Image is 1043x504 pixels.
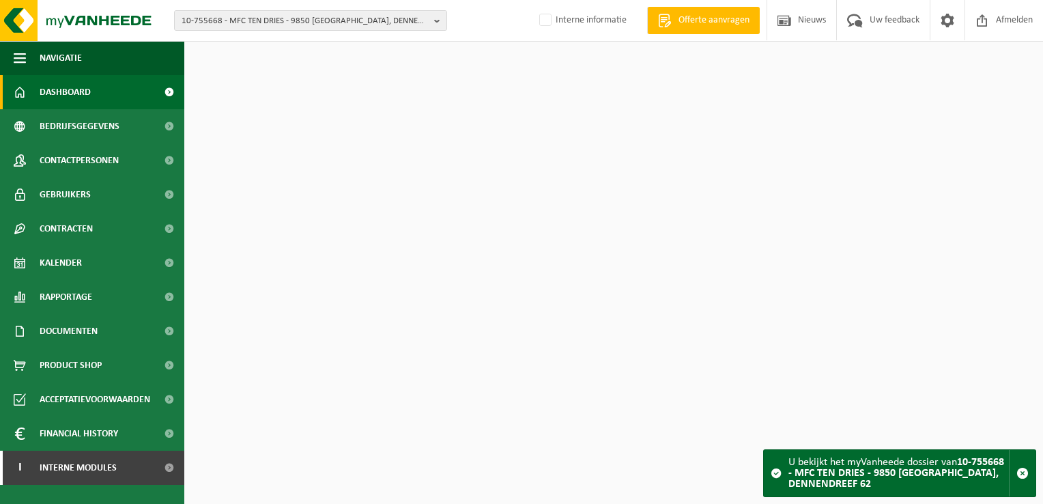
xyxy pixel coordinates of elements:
span: Gebruikers [40,178,91,212]
strong: 10-755668 - MFC TEN DRIES - 9850 [GEOGRAPHIC_DATA], DENNENDREEF 62 [788,457,1004,490]
span: Navigatie [40,41,82,75]
span: Offerte aanvragen [675,14,753,27]
span: Rapportage [40,280,92,314]
span: Documenten [40,314,98,348]
span: I [14,451,26,485]
button: 10-755668 - MFC TEN DRIES - 9850 [GEOGRAPHIC_DATA], DENNENDREEF 62 [174,10,447,31]
span: Product Shop [40,348,102,382]
span: Acceptatievoorwaarden [40,382,150,417]
span: 10-755668 - MFC TEN DRIES - 9850 [GEOGRAPHIC_DATA], DENNENDREEF 62 [182,11,429,31]
span: Financial History [40,417,118,451]
div: U bekijkt het myVanheede dossier van [788,450,1009,496]
a: Offerte aanvragen [647,7,760,34]
span: Contactpersonen [40,143,119,178]
span: Interne modules [40,451,117,485]
span: Bedrijfsgegevens [40,109,119,143]
span: Contracten [40,212,93,246]
span: Kalender [40,246,82,280]
label: Interne informatie [537,10,627,31]
span: Dashboard [40,75,91,109]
